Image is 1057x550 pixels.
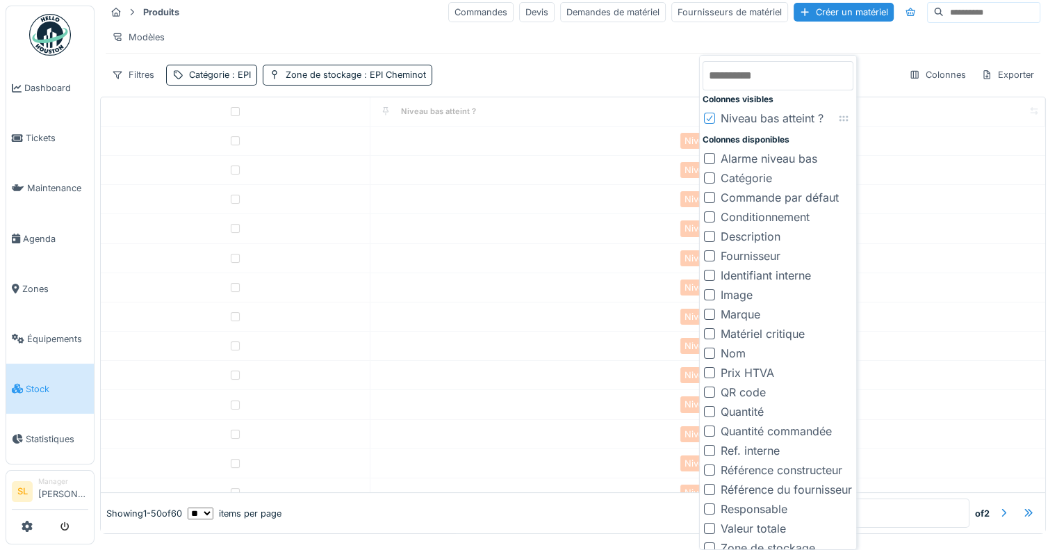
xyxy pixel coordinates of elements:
[975,65,1040,85] div: Exporter
[721,286,753,303] div: Image
[721,384,766,401] div: QR code
[685,252,732,265] div: Niveau bas
[26,432,88,446] span: Statistiques
[27,181,88,195] span: Maintenance
[703,93,853,106] div: Colonnes visibles
[721,364,774,381] div: Prix HTVA
[721,501,787,517] div: Responsable
[685,193,732,206] div: Niveau bas
[975,507,990,520] strong: of 2
[106,65,161,85] div: Filtres
[26,131,88,145] span: Tickets
[721,403,764,420] div: Quantité
[903,65,972,85] div: Colonnes
[721,110,824,127] div: Niveau bas atteint ?
[671,2,788,22] div: Fournisseurs de matériel
[26,382,88,396] span: Stock
[189,68,251,81] div: Catégorie
[685,428,732,441] div: Niveau bas
[22,282,88,296] span: Zones
[685,281,732,294] div: Niveau bas
[38,476,88,506] li: [PERSON_NAME]
[721,306,760,323] div: Marque
[721,150,817,167] div: Alarme niveau bas
[229,70,251,80] span: : EPI
[721,462,842,478] div: Référence constructeur
[685,222,732,235] div: Niveau bas
[188,507,281,520] div: items per page
[560,2,666,22] div: Demandes de matériel
[38,476,88,487] div: Manager
[721,520,786,537] div: Valeur totale
[794,3,894,22] div: Créer un matériel
[685,310,732,323] div: Niveau bas
[685,163,732,177] div: Niveau bas
[106,507,182,520] div: Showing 1 - 50 of 60
[685,398,732,411] div: Niveau bas
[721,423,832,439] div: Quantité commandée
[721,209,810,225] div: Conditionnement
[721,228,780,245] div: Description
[721,345,746,362] div: Nom
[685,134,732,147] div: Niveau bas
[138,6,185,19] strong: Produits
[703,108,853,128] li: Niveau bas atteint ?
[721,267,811,284] div: Identifiant interne
[685,457,732,470] div: Niveau bas
[23,232,88,245] span: Agenda
[721,442,780,459] div: Ref. interne
[721,170,772,186] div: Catégorie
[685,339,732,353] div: Niveau bas
[721,325,805,342] div: Matériel critique
[721,189,839,206] div: Commande par défaut
[24,81,88,95] span: Dashboard
[286,68,426,81] div: Zone de stockage
[685,369,732,382] div: Niveau bas
[721,248,780,264] div: Fournisseur
[703,134,853,146] div: Colonnes disponibles
[401,106,476,118] div: Niveau bas atteint ?
[12,481,33,502] li: SL
[27,332,88,346] span: Équipements
[721,481,852,498] div: Référence du fournisseur
[106,27,171,47] div: Modèles
[29,14,71,56] img: Badge_color-CXgf-gQk.svg
[685,486,732,499] div: Niveau bas
[519,2,555,22] div: Devis
[448,2,514,22] div: Commandes
[361,70,426,80] span: : EPI Cheminot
